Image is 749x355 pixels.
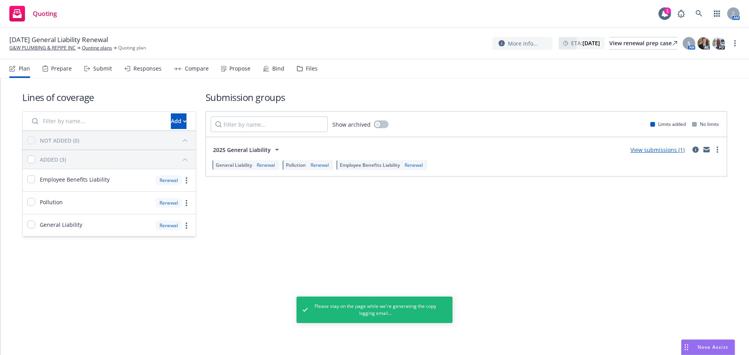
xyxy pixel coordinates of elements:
h1: Lines of coverage [22,91,196,104]
a: G&W PLUMBING & REPIPE INC [9,44,76,51]
span: S [687,39,690,48]
div: Files [306,65,318,72]
div: Renewal [156,175,182,185]
a: more [182,176,191,185]
span: Quoting plan [118,44,146,51]
span: Pollution [40,198,63,206]
div: Bind [272,65,284,72]
a: View renewal prep case [609,37,677,49]
a: mail [702,145,711,154]
a: circleInformation [691,145,700,154]
div: Add [171,114,186,129]
img: photo [712,37,725,49]
span: General Liability [216,162,252,168]
span: ETA : [571,39,600,47]
a: Quoting plans [82,44,112,51]
div: 1 [664,7,671,14]
button: ADDED (3) [40,153,191,166]
button: Nova Assist [681,339,735,355]
div: Drag to move [682,340,691,355]
strong: [DATE] [582,39,600,47]
div: Compare [185,65,209,72]
div: Renewal [255,162,277,168]
div: ADDED (3) [40,155,66,164]
span: Employee Benefits Liability [40,175,110,184]
span: Show archived [332,120,371,129]
input: Filter by name... [211,117,328,132]
button: More info... [492,37,552,50]
a: more [182,198,191,208]
div: Plan [19,65,30,72]
a: Report a Bug [673,6,689,21]
button: NOT ADDED (0) [40,134,191,147]
div: Propose [229,65,250,72]
a: Switch app [709,6,725,21]
button: 2025 General Liability [211,142,284,157]
a: Quoting [6,3,60,25]
span: Please stay on the page while we're generating the copy logging email... [314,303,437,317]
div: Prepare [51,65,72,72]
a: more [182,221,191,230]
img: photo [698,37,710,49]
h1: Submission groups [206,91,727,104]
div: Renewal [156,221,182,230]
button: Add [171,113,186,129]
a: View submissions (1) [630,146,685,154]
div: Renewal [309,162,330,168]
span: Nova Assist [698,344,728,350]
div: NOT ADDED (0) [40,136,79,145]
input: Filter by name... [27,113,166,129]
div: Responses [133,65,162,72]
span: Pollution [286,162,306,168]
span: [DATE] General Liability Renewal [9,35,108,44]
span: General Liability [40,221,82,229]
div: Renewal [156,198,182,208]
span: 2025 General Liability [213,146,271,154]
a: more [713,145,722,154]
span: Employee Benefits Liability [340,162,400,168]
div: No limits [692,121,719,127]
a: Search [691,6,707,21]
div: Submit [93,65,112,72]
a: more [730,39,740,48]
div: Limits added [650,121,686,127]
span: Quoting [33,11,57,17]
div: Renewal [403,162,424,168]
div: View renewal prep case [609,37,677,49]
span: More info... [508,39,538,48]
